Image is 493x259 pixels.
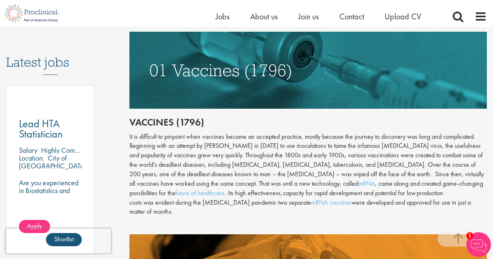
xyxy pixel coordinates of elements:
a: Jobs [216,11,230,22]
span: Salary [19,145,37,155]
span: Lead HTA Statistician [19,117,62,141]
a: Contact [339,11,364,22]
h3: Latest jobs [6,35,94,75]
a: mRNA vaccines [311,198,352,207]
span: 1 [466,232,473,239]
a: Join us [298,11,319,22]
a: Apply [19,220,50,233]
div: It is difficult to pinpoint when vaccines became an accepted practice, mostly because the journey... [129,132,487,217]
a: About us [250,11,278,22]
span: Location: [19,153,44,163]
a: Upload CV [385,11,421,22]
a: Lead HTA Statistician [19,119,82,139]
a: future of healthcare [175,189,225,197]
p: Highly Competitive [41,145,96,155]
a: mRNA [358,179,375,188]
iframe: reCAPTCHA [6,229,111,253]
img: Chatbot [466,232,491,257]
img: vaccines [129,32,487,109]
p: Are you experienced in Biostatistics and looking for an exciting new challenge where you can assi... [19,179,82,233]
span: Apply [27,222,42,230]
h2: Vaccines (1796) [129,117,487,128]
p: City of [GEOGRAPHIC_DATA], [GEOGRAPHIC_DATA] [19,153,89,178]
